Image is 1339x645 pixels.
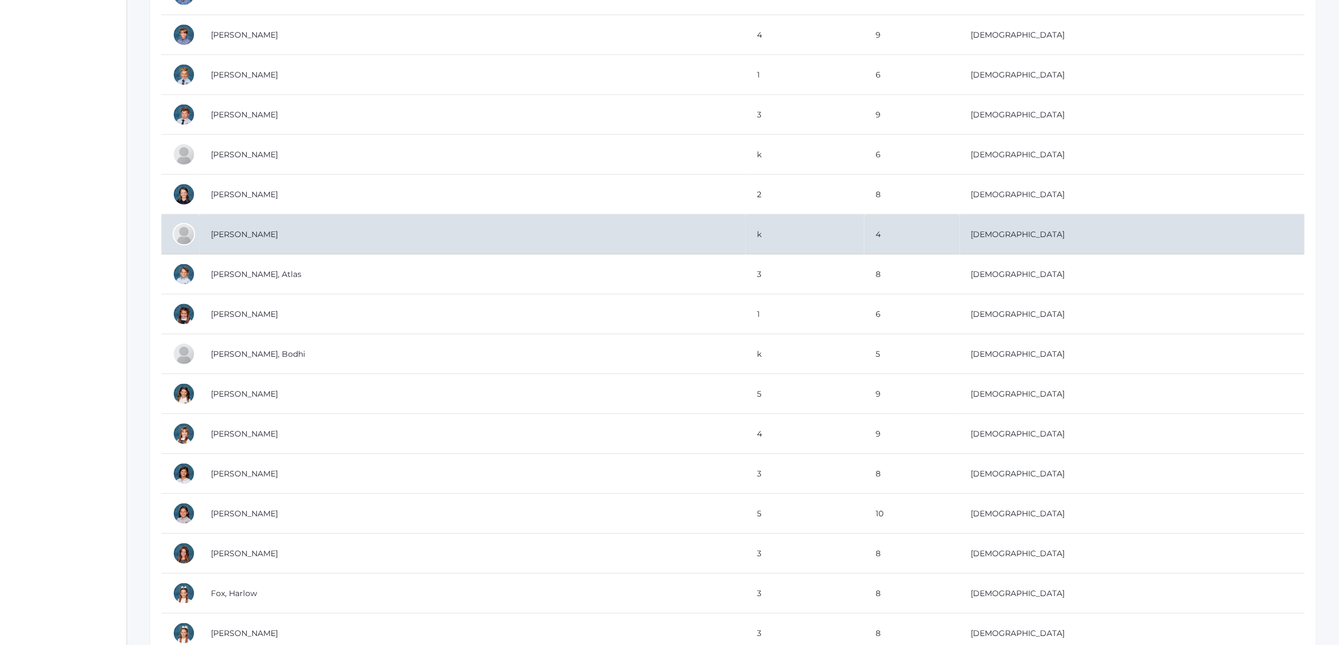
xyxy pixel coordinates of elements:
div: Adella Ewing [173,462,195,485]
td: 9 [864,414,959,454]
td: 3 [746,574,864,614]
div: Jack Crosby [173,24,195,46]
td: 5 [746,374,864,414]
td: 4 [864,215,959,255]
td: 8 [864,255,959,294]
div: Esperanza Ewing [173,502,195,525]
td: 8 [864,574,959,614]
div: Harlow Fox [173,582,195,605]
td: 3 [746,454,864,494]
td: [DEMOGRAPHIC_DATA] [960,534,1305,574]
td: [DEMOGRAPHIC_DATA] [960,414,1305,454]
td: [PERSON_NAME] [200,15,746,55]
div: Wiley Culver [173,103,195,126]
td: [PERSON_NAME] [200,494,746,534]
td: [DEMOGRAPHIC_DATA] [960,95,1305,135]
div: Liam Culver [173,63,195,86]
td: [DEMOGRAPHIC_DATA] [960,215,1305,255]
td: 1 [746,55,864,95]
td: Fox, Harlow [200,574,746,614]
td: 3 [746,95,864,135]
td: [DEMOGRAPHIC_DATA] [960,255,1305,294]
div: Remy Evans [173,423,195,445]
td: [DEMOGRAPHIC_DATA] [960,55,1305,95]
td: [PERSON_NAME] [200,294,746,334]
td: 9 [864,374,959,414]
div: Ceylee Ekdahl [173,383,195,405]
div: Hazel Doss [173,303,195,325]
div: Violet Fox [173,622,195,644]
td: 2 [746,175,864,215]
td: 9 [864,15,959,55]
td: [PERSON_NAME] [200,95,746,135]
td: k [746,215,864,255]
td: 4 [746,15,864,55]
td: 1 [746,294,864,334]
td: 9 [864,95,959,135]
td: 8 [864,175,959,215]
td: [DEMOGRAPHIC_DATA] [960,175,1305,215]
td: 6 [864,135,959,175]
td: k [746,334,864,374]
td: k [746,135,864,175]
td: 3 [746,255,864,294]
td: [DEMOGRAPHIC_DATA] [960,135,1305,175]
div: Nathan Dishchekenian [173,223,195,246]
td: [PERSON_NAME] [200,215,746,255]
td: [PERSON_NAME], Atlas [200,255,746,294]
td: [DEMOGRAPHIC_DATA] [960,494,1305,534]
td: 6 [864,294,959,334]
td: [DEMOGRAPHIC_DATA] [960,334,1305,374]
td: [PERSON_NAME] [200,414,746,454]
div: Evangeline Ewing [173,542,195,565]
div: Bodhi Dreher [173,343,195,365]
td: [PERSON_NAME], Bodhi [200,334,746,374]
td: [DEMOGRAPHIC_DATA] [960,294,1305,334]
td: [PERSON_NAME] [200,454,746,494]
td: 4 [746,414,864,454]
td: [PERSON_NAME] [200,374,746,414]
td: 3 [746,534,864,574]
td: [PERSON_NAME] [200,135,746,175]
div: Verity DenHartog [173,183,195,206]
div: Teddy Dahlstrom [173,143,195,166]
td: 6 [864,55,959,95]
td: [PERSON_NAME] [200,55,746,95]
td: 10 [864,494,959,534]
td: [PERSON_NAME] [200,534,746,574]
div: Atlas Doss [173,263,195,285]
td: 5 [746,494,864,534]
td: 8 [864,534,959,574]
td: 5 [864,334,959,374]
td: 8 [864,454,959,494]
td: [DEMOGRAPHIC_DATA] [960,454,1305,494]
td: [PERSON_NAME] [200,175,746,215]
td: [DEMOGRAPHIC_DATA] [960,15,1305,55]
td: [DEMOGRAPHIC_DATA] [960,374,1305,414]
td: [DEMOGRAPHIC_DATA] [960,574,1305,614]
